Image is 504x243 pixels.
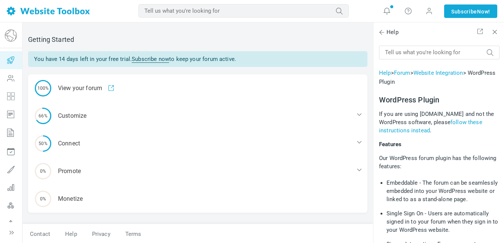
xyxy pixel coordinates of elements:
[378,28,385,36] span: Back
[118,228,149,241] a: Terms
[35,80,51,96] span: 100%
[379,46,500,59] input: Tell us what you're looking for
[394,70,410,76] a: Forum
[132,56,169,63] a: Subscribe now
[35,163,51,179] span: 0%
[138,4,349,18] input: Tell us what you're looking for
[444,4,497,18] a: SubscribeNow!
[28,185,367,213] a: 0% Monetize
[413,70,463,76] a: Website Integration
[28,130,367,157] div: Connect
[28,51,367,67] div: You have 14 days left in your free trial. to keep your forum active.
[387,176,500,206] li: Embeddable - The forum can be seamlessly embedded into your WordPress website or linked to as a s...
[5,30,17,41] img: globe-icon.png
[28,74,367,102] a: 100% View your forum
[22,228,58,241] a: Contact
[379,70,495,85] span: > > > WordPress Plugin
[35,135,51,152] span: 50%
[28,185,367,213] div: Monetize
[58,228,85,241] a: Help
[28,36,367,44] h2: Getting Started
[379,141,401,148] b: Features
[28,102,367,130] div: Customize
[379,95,500,104] h2: WordPress Plugin
[85,228,118,241] a: Privacy
[35,191,51,207] span: 0%
[477,7,490,16] span: Now!
[379,28,398,37] span: Help
[379,70,391,76] a: Help
[35,108,51,124] span: 66%
[387,206,500,237] li: Single Sign On - Users are automatically signed in to your forum when they sign in to your WordPr...
[379,119,482,134] a: follow these instructions instead
[379,154,500,170] p: Our WordPress forum plugin has the following features:
[379,110,500,135] p: If you are using [DOMAIN_NAME] and not the WordPress software, please .
[28,74,367,102] div: View your forum
[28,157,367,185] div: Promote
